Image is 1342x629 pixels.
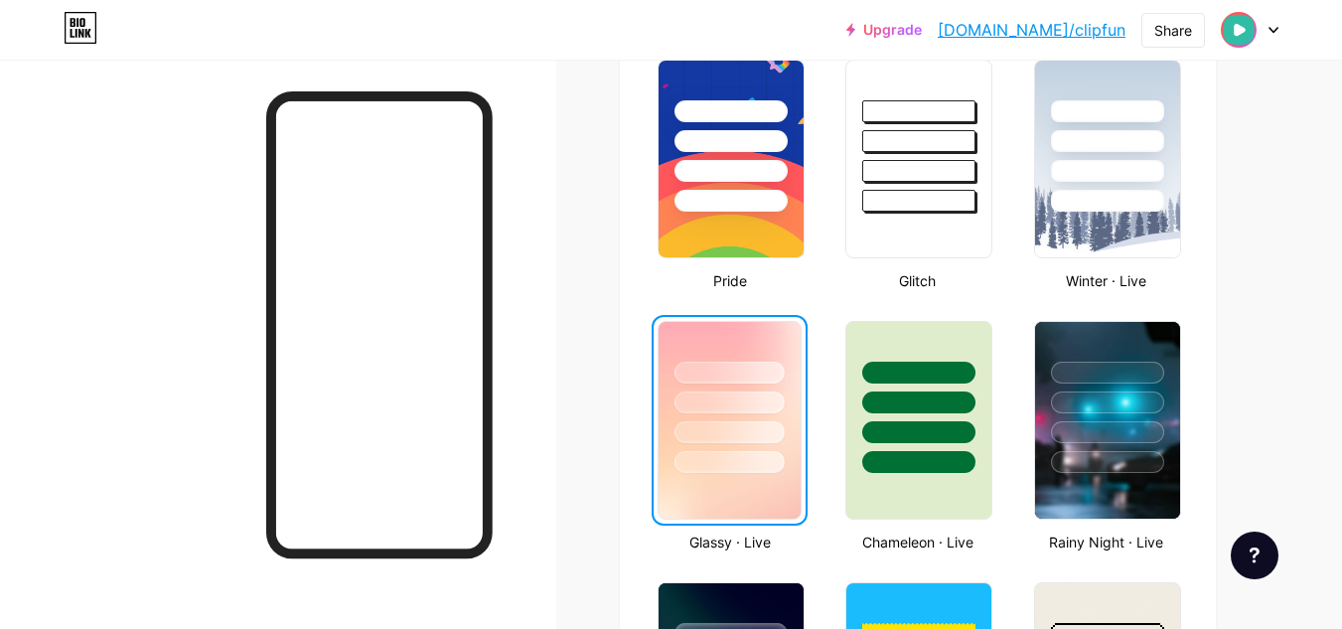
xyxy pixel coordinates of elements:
[652,270,808,291] div: Pride
[938,18,1125,42] a: [DOMAIN_NAME]/clipfun
[652,532,808,552] div: Glassy · Live
[839,532,995,552] div: Chameleon · Live
[1220,11,1258,49] img: clipfun
[846,22,922,38] a: Upgrade
[1154,20,1192,41] div: Share
[1028,270,1184,291] div: Winter · Live
[1028,532,1184,552] div: Rainy Night · Live
[839,270,995,291] div: Glitch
